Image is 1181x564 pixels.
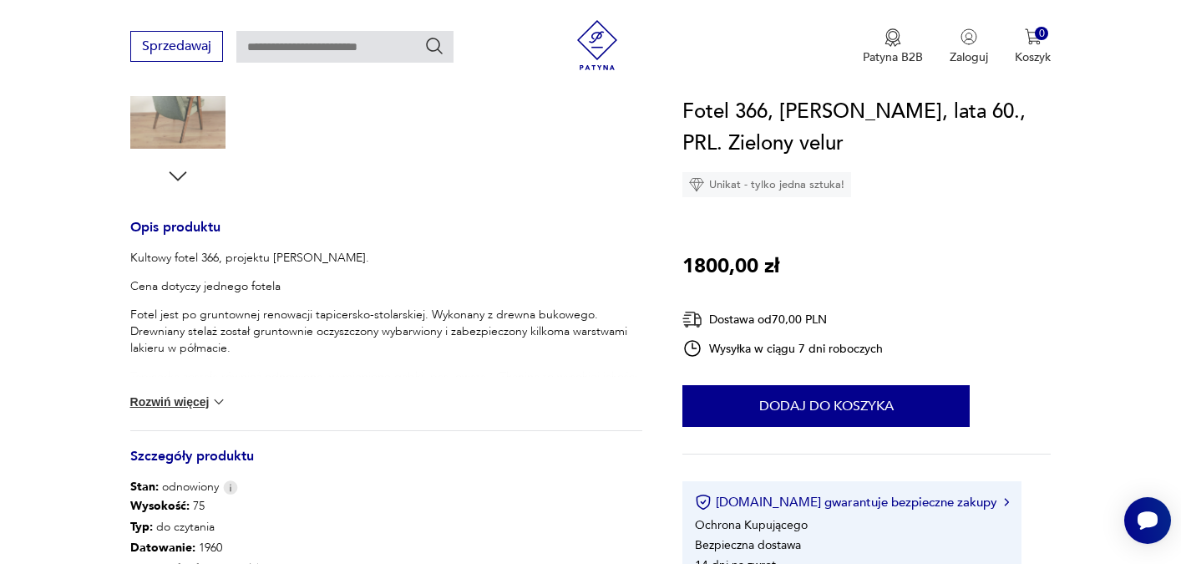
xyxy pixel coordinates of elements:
span: odnowiony [130,479,219,495]
img: Ikonka użytkownika [961,28,977,45]
p: 1960 [130,537,384,558]
button: Sprzedawaj [130,31,223,62]
img: Ikona diamentu [689,177,704,192]
div: Wysyłka w ciągu 7 dni roboczych [682,338,883,358]
h3: Szczegóły produktu [130,451,643,479]
img: Ikona strzałki w prawo [1004,498,1009,506]
h1: Fotel 366, [PERSON_NAME], lata 60., PRL. Zielony velur [682,96,1051,160]
img: Ikona dostawy [682,309,702,330]
div: Dostawa od 70,00 PLN [682,309,883,330]
p: Zaloguj [950,49,988,65]
p: Cena dotyczy jednego fotela [130,278,643,295]
b: Wysokość : [130,498,190,514]
button: 0Koszyk [1015,28,1051,65]
img: chevron down [210,394,227,410]
img: Patyna - sklep z meblami i dekoracjami vintage [572,20,622,70]
p: Tapicerka została również odnowiona, wymienione gąbki, pas, owata. . Tkanina to wysokiej jakości ... [130,368,643,402]
li: Bezpieczna dostawa [695,537,801,553]
button: [DOMAIN_NAME] gwarantuje bezpieczne zakupy [695,494,1008,511]
iframe: Smartsupp widget button [1124,497,1171,544]
b: Datowanie : [130,540,195,556]
b: Typ : [130,519,153,535]
button: Rozwiń więcej [130,394,227,410]
button: Patyna B2B [863,28,923,65]
b: Stan: [130,479,159,495]
img: Zdjęcie produktu Fotel 366, Chierowski, lata 60., PRL. Zielony velur [130,58,226,153]
p: Fotel jest po gruntownej renowacji tapicersko-stolarskiej. Wykonany z drewna bukowego. Drewniany ... [130,307,643,357]
div: 0 [1035,27,1049,41]
a: Ikona medaluPatyna B2B [863,28,923,65]
img: Ikona medalu [884,28,901,47]
img: Ikona certyfikatu [695,494,712,511]
p: Koszyk [1015,49,1051,65]
p: 75 [130,495,384,516]
button: Szukaj [424,36,444,56]
p: Kultowy fotel 366, projektu [PERSON_NAME]. [130,250,643,267]
p: do czytania [130,516,384,537]
li: Ochrona Kupującego [695,517,808,533]
div: Unikat - tylko jedna sztuka! [682,172,851,197]
p: Patyna B2B [863,49,923,65]
p: 1800,00 zł [682,251,779,282]
button: Zaloguj [950,28,988,65]
button: Dodaj do koszyka [682,385,970,427]
a: Sprzedawaj [130,42,223,53]
h3: Opis produktu [130,222,643,250]
img: Ikona koszyka [1025,28,1042,45]
img: Info icon [223,480,238,495]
